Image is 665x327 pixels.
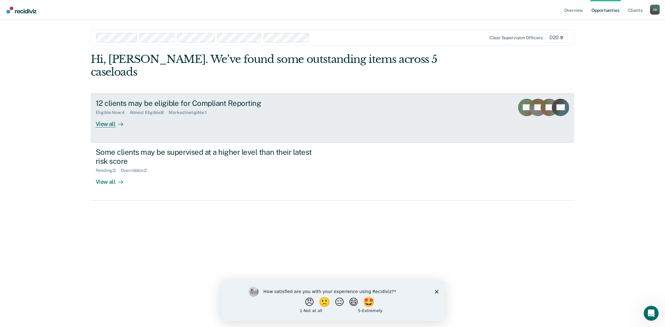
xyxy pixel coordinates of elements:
[96,148,315,166] div: Some clients may be supervised at a higher level than their latest risk score
[96,168,121,173] div: Pending : 3
[96,173,131,185] div: View all
[221,281,444,321] iframe: Survey by Kim from Recidiviz
[169,110,211,115] div: Marked Ineligible : 1
[91,143,575,201] a: Some clients may be supervised at a higher level than their latest risk scorePending:3Overridden:...
[91,53,478,78] div: Hi, [PERSON_NAME]. We’ve found some outstanding items across 5 caseloads
[644,306,659,321] iframe: Intercom live chat
[96,99,315,108] div: 12 clients may be eligible for Compliant Reporting
[545,33,568,43] span: D20
[121,168,151,173] div: Overridden : 2
[96,115,131,127] div: View all
[7,7,36,13] img: Recidiviz
[130,110,169,115] div: Almost Eligible : 8
[91,93,575,143] a: 12 clients may be eligible for Compliant ReportingEligible Now:4Almost Eligible:8Marked Ineligibl...
[650,5,660,15] div: J W
[490,35,543,40] div: Clear supervision officers
[96,110,130,115] div: Eligible Now : 4
[650,5,660,15] button: Profile dropdown button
